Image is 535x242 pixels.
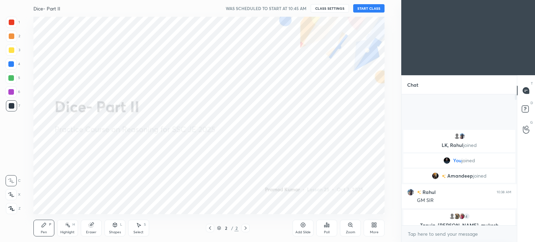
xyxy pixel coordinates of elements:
[41,231,47,234] div: Pen
[473,173,487,179] span: joined
[458,213,465,220] img: db500a96215b46539d6c2ed345a88a13.jpg
[6,58,20,70] div: 4
[226,5,307,11] h5: WAS SCHEDULED TO START AT 10:45 AM
[6,100,20,111] div: 7
[462,158,475,163] span: joined
[6,72,20,84] div: 5
[443,157,450,164] img: a66458c536b8458bbb59fb65c32c454b.jpg
[442,174,446,178] img: no-rating-badge.077c3623.svg
[453,213,460,220] img: 06c27e9ced5649a09d6b03e217b241ec.jpg
[402,76,424,94] p: Chat
[432,172,439,179] img: f0afbd6cb7a84a0ab230e566e21e1bbf.jpg
[295,231,311,234] div: Add Slide
[223,226,230,230] div: 2
[311,4,349,13] button: CLASS SETTINGS
[417,190,421,194] img: no-rating-badge.077c3623.svg
[458,133,465,140] img: 8bcfa07d66804a6487053868e27987fe.jpg
[6,86,20,97] div: 6
[463,142,477,148] span: joined
[234,225,239,231] div: 2
[6,17,20,28] div: 1
[133,231,144,234] div: Select
[109,231,121,234] div: Shapes
[408,142,511,148] p: LK, Rahul
[530,100,533,106] p: D
[453,158,462,163] span: You
[447,173,473,179] span: Amandeep
[463,213,470,220] div: 4
[531,81,533,86] p: T
[453,133,460,140] img: default.png
[6,45,20,56] div: 3
[6,203,21,214] div: Z
[49,223,51,226] div: P
[421,188,436,196] h6: Rahul
[120,223,122,226] div: L
[6,31,20,42] div: 2
[144,223,146,226] div: S
[6,175,21,186] div: C
[408,223,511,228] p: Tanuja, [PERSON_NAME], mukesh
[86,231,96,234] div: Eraser
[497,190,511,194] div: 10:38 AM
[407,189,414,196] img: 8bcfa07d66804a6487053868e27987fe.jpg
[370,231,379,234] div: More
[417,197,511,204] div: GM SIR
[60,231,75,234] div: Highlight
[33,5,60,12] h4: Dice- Part II
[6,189,21,200] div: X
[346,231,355,234] div: Zoom
[353,4,385,13] button: START CLASS
[530,120,533,125] p: G
[72,223,75,226] div: H
[449,213,456,220] img: default.png
[402,128,517,225] div: grid
[324,231,329,234] div: Poll
[231,226,233,230] div: /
